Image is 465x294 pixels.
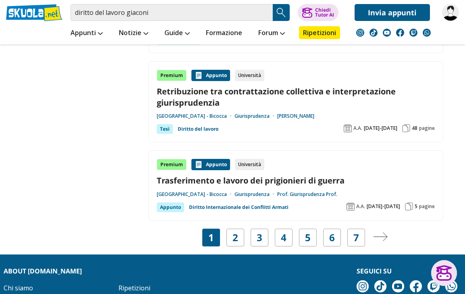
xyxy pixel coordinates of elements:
img: tiktok [374,280,386,292]
a: [GEOGRAPHIC_DATA] - Bicocca [157,191,235,198]
span: 5 [415,203,417,210]
a: 3 [257,232,262,243]
a: Guide [162,26,192,41]
img: Anno accademico [344,124,352,132]
img: youtube [383,29,391,37]
img: marika.tinto [442,4,459,21]
img: twitch [409,29,417,37]
strong: About [DOMAIN_NAME] [4,267,82,275]
div: Tesi [157,124,173,134]
span: [DATE]-[DATE] [364,125,397,131]
a: Notizie [117,26,150,41]
img: Cerca appunti, riassunti o versioni [275,6,287,19]
a: Ripetizioni [299,26,340,39]
div: Università [235,70,264,81]
a: Retribuzione tra contrattazione collettiva e interpretazione giurisprudenzia [157,86,435,108]
a: Formazione [204,26,244,41]
a: Diritto del lavoro [178,124,218,134]
button: Search Button [273,4,290,21]
a: Giurisprudenza [235,113,277,119]
a: 2 [232,232,238,243]
div: Università [235,159,264,170]
img: Pagina successiva [373,232,388,241]
a: Forum [256,26,287,41]
a: 7 [353,232,359,243]
a: Giurisprudenza [235,191,277,198]
a: Trasferimento e lavoro dei prigionieri di guerra [157,175,435,186]
a: Ripetizioni [118,284,150,292]
span: 1 [208,232,214,243]
img: Pagine [405,202,413,211]
span: A.A. [356,203,365,210]
img: youtube [392,280,404,292]
img: Pagine [402,124,410,132]
img: facebook [396,29,404,37]
img: Appunti contenuto [195,161,203,169]
a: Prof. Giurisprudenza Prof. [277,191,337,198]
div: Appunto [157,202,184,212]
strong: Seguici su [357,267,392,275]
a: Diritto Internazionale dei Conflitti Armati [189,202,289,212]
img: Appunti contenuto [195,71,203,79]
div: Chiedi Tutor AI [315,8,334,17]
span: pagine [419,203,435,210]
img: instagram [356,29,364,37]
div: Appunto [191,159,230,170]
a: 6 [329,232,335,243]
img: tiktok [370,29,378,37]
button: ChiediTutor AI [298,4,338,21]
a: Invia appunti [355,4,430,21]
a: 5 [305,232,311,243]
a: Chi siamo [4,284,33,292]
a: 4 [281,232,286,243]
img: WhatsApp [423,29,431,37]
a: [PERSON_NAME] [277,113,314,119]
div: Appunto [191,70,230,81]
div: Premium [157,70,187,81]
span: A.A. [353,125,362,131]
img: Anno accademico [347,202,355,211]
img: facebook [410,280,422,292]
img: instagram [357,280,369,292]
nav: Navigazione pagine [148,229,443,246]
input: Cerca appunti, riassunti o versioni [71,4,273,21]
a: Appunti [69,26,105,41]
div: Premium [157,159,187,170]
a: [GEOGRAPHIC_DATA] - Bicocca [157,113,235,119]
span: pagine [419,125,435,131]
span: 48 [412,125,417,131]
a: Pagina successiva [373,232,388,243]
span: [DATE]-[DATE] [367,203,400,210]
